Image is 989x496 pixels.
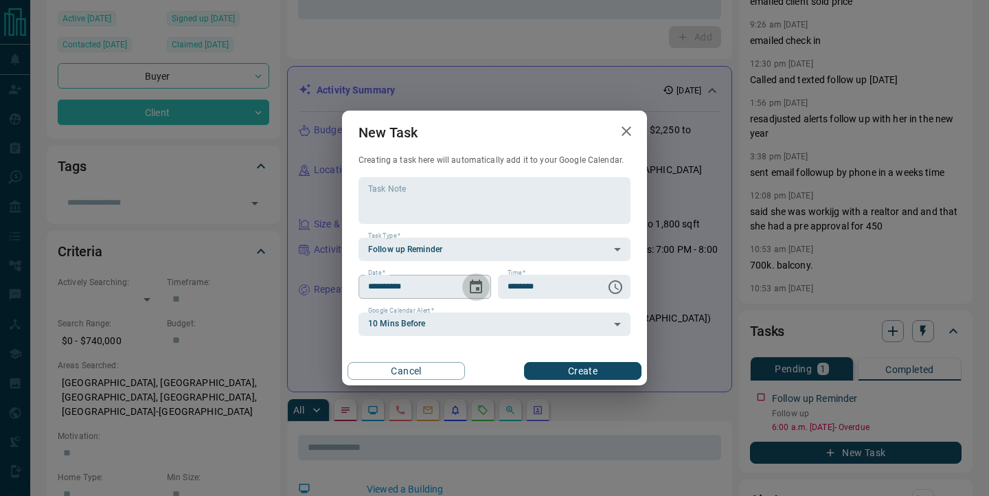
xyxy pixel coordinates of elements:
div: 10 Mins Before [359,313,630,336]
button: Choose date, selected date is Oct 15, 2025 [462,273,490,301]
label: Google Calendar Alert [368,306,434,315]
button: Choose time, selected time is 6:00 AM [602,273,629,301]
h2: New Task [342,111,434,155]
label: Task Type [368,232,400,240]
p: Creating a task here will automatically add it to your Google Calendar. [359,155,630,166]
div: Follow up Reminder [359,238,630,261]
button: Create [524,362,641,380]
label: Date [368,269,385,278]
button: Cancel [348,362,465,380]
label: Time [508,269,525,278]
